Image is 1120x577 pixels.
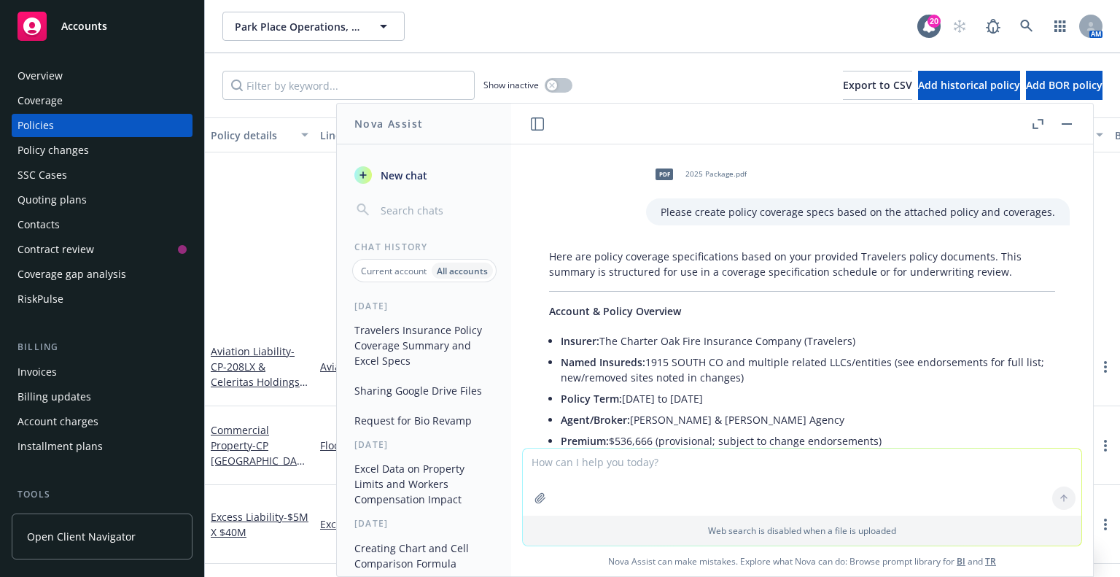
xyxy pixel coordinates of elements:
[561,388,1055,409] li: [DATE] to [DATE]
[211,128,292,143] div: Policy details
[12,114,192,137] a: Policies
[918,78,1020,92] span: Add historical policy
[561,392,622,406] span: Policy Term:
[205,117,314,152] button: Policy details
[985,555,996,568] a: TR
[437,265,488,277] p: All accounts
[211,344,300,404] a: Aviation Liability
[17,287,63,311] div: RiskPulse
[211,423,303,498] a: Commercial Property
[979,12,1008,41] a: Report a Bug
[17,139,89,162] div: Policy changes
[561,434,609,448] span: Premium:
[12,287,192,311] a: RiskPulse
[12,238,192,261] a: Contract review
[656,169,673,179] span: pdf
[320,516,491,532] a: Excess - $5M x $40M
[12,435,192,458] a: Installment plans
[27,529,136,544] span: Open Client Navigator
[561,430,1055,452] li: $536,666 (provisional; subject to change endorsements)
[561,352,1055,388] li: 1915 SOUTH CO and multiple related LLCs/entities (see endorsements for full list; new/removed sit...
[17,188,87,212] div: Quoting plans
[549,304,681,318] span: Account & Policy Overview
[918,71,1020,100] button: Add historical policy
[349,162,499,188] button: New chat
[1012,12,1041,41] a: Search
[532,524,1073,537] p: Web search is disabled when a file is uploaded
[1046,12,1075,41] a: Switch app
[337,300,511,312] div: [DATE]
[661,204,1055,220] p: Please create policy coverage specs based on the attached policy and coverages.
[320,128,475,143] div: Lines of coverage
[17,435,103,458] div: Installment plans
[61,20,107,32] span: Accounts
[349,536,499,576] button: Creating Chart and Cell Comparison Formula
[12,188,192,212] a: Quoting plans
[17,238,94,261] div: Contract review
[17,89,63,112] div: Coverage
[349,318,499,373] button: Travelers Insurance Policy Coverage Summary and Excel Specs
[12,6,192,47] a: Accounts
[561,330,1055,352] li: The Charter Oak Fire Insurance Company (Travelers)
[1026,71,1102,100] button: Add BOR policy
[337,241,511,253] div: Chat History
[12,410,192,433] a: Account charges
[1097,358,1114,376] a: more
[17,360,57,384] div: Invoices
[685,169,747,179] span: 2025 Package.pdf
[12,385,192,408] a: Billing updates
[17,385,91,408] div: Billing updates
[378,200,494,220] input: Search chats
[17,114,54,137] div: Policies
[349,408,499,433] button: Request for Bio Revamp
[646,156,750,193] div: pdf2025 Package.pdf
[361,265,427,277] p: Current account
[843,71,912,100] button: Export to CSV
[517,546,1087,576] span: Nova Assist can make mistakes. Explore what Nova can do: Browse prompt library for and
[17,263,126,286] div: Coverage gap analysis
[12,340,192,355] div: Billing
[957,555,965,568] a: BI
[17,410,98,433] div: Account charges
[1026,78,1102,92] span: Add BOR policy
[354,116,423,131] h1: Nova Assist
[17,64,63,88] div: Overview
[561,413,630,427] span: Agent/Broker:
[235,19,361,34] span: Park Place Operations, Inc.
[549,249,1055,279] p: Here are policy coverage specifications based on your provided Travelers policy documents. This s...
[17,213,60,236] div: Contacts
[337,438,511,451] div: [DATE]
[222,71,475,100] input: Filter by keyword...
[561,334,599,348] span: Insurer:
[843,78,912,92] span: Export to CSV
[12,487,192,502] div: Tools
[314,117,497,152] button: Lines of coverage
[12,139,192,162] a: Policy changes
[211,510,308,539] a: Excess Liability
[17,163,67,187] div: SSC Cases
[222,12,405,41] button: Park Place Operations, Inc.
[12,213,192,236] a: Contacts
[1097,516,1114,533] a: more
[211,510,308,539] span: - $5M X $40M
[349,379,499,403] button: Sharing Google Drive Files
[945,12,974,41] a: Start snowing
[378,168,427,183] span: New chat
[12,263,192,286] a: Coverage gap analysis
[12,89,192,112] a: Coverage
[320,359,491,374] a: Aviation Liability - Aviation Liability
[561,355,645,369] span: Named Insureds:
[320,438,491,453] a: Flood - Flood
[337,517,511,530] div: [DATE]
[349,457,499,511] button: Excel Data on Property Limits and Workers Compensation Impact
[12,163,192,187] a: SSC Cases
[927,15,941,28] div: 20
[211,438,305,498] span: - CP [GEOGRAPHIC_DATA] - [STREET_ADDRESS]
[1097,437,1114,454] a: more
[12,64,192,88] a: Overview
[12,360,192,384] a: Invoices
[483,79,539,91] span: Show inactive
[561,409,1055,430] li: [PERSON_NAME] & [PERSON_NAME] Agency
